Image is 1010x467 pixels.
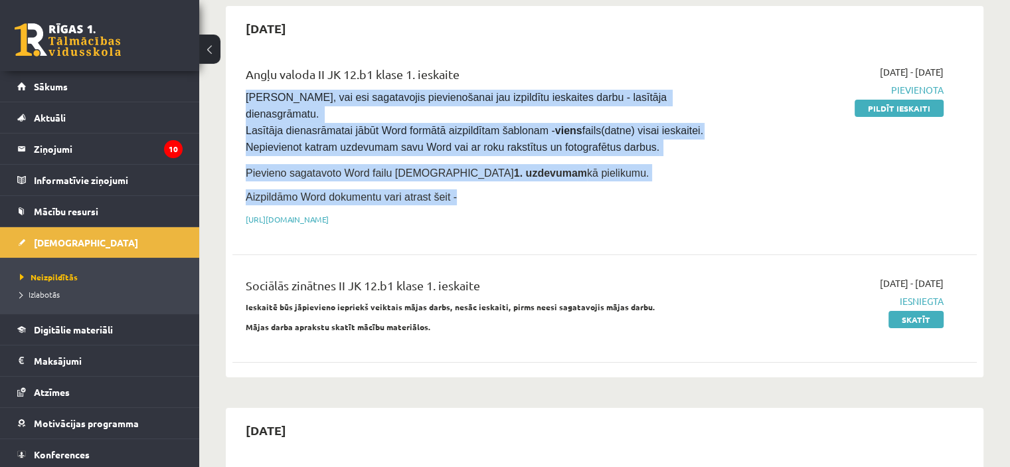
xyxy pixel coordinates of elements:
[34,134,183,164] legend: Ziņojumi
[555,125,582,136] strong: viens
[246,322,431,332] strong: Mājas darba aprakstu skatīt mācību materiālos.
[17,134,183,164] a: Ziņojumi10
[34,417,139,429] span: Motivācijas programma
[855,100,944,117] a: Pildīt ieskaiti
[17,408,183,438] a: Motivācijas programma
[17,165,183,195] a: Informatīvie ziņojumi
[880,276,944,290] span: [DATE] - [DATE]
[232,13,299,44] h2: [DATE]
[17,314,183,345] a: Digitālie materiāli
[232,415,299,446] h2: [DATE]
[34,386,70,398] span: Atzīmes
[246,191,457,203] span: Aizpildāmo Word dokumentu vari atrast šeit -
[724,294,944,308] span: Iesniegta
[20,289,60,300] span: Izlabotās
[164,140,183,158] i: 10
[34,205,98,217] span: Mācību resursi
[17,377,183,407] a: Atzīmes
[246,214,329,225] a: [URL][DOMAIN_NAME]
[15,23,121,56] a: Rīgas 1. Tālmācības vidusskola
[246,167,649,179] span: Pievieno sagatavoto Word failu [DEMOGRAPHIC_DATA] kā pielikumu.
[17,227,183,258] a: [DEMOGRAPHIC_DATA]
[888,311,944,328] a: Skatīt
[34,80,68,92] span: Sākums
[880,65,944,79] span: [DATE] - [DATE]
[34,165,183,195] legend: Informatīvie ziņojumi
[34,448,90,460] span: Konferences
[246,65,705,90] div: Angļu valoda II JK 12.b1 klase 1. ieskaite
[34,345,183,376] legend: Maksājumi
[17,196,183,227] a: Mācību resursi
[34,324,113,335] span: Digitālie materiāli
[34,112,66,124] span: Aktuāli
[17,71,183,102] a: Sākums
[246,92,706,153] span: [PERSON_NAME], vai esi sagatavojis pievienošanai jau izpildītu ieskaites darbu - lasītāja dienasg...
[724,83,944,97] span: Pievienota
[20,288,186,300] a: Izlabotās
[17,102,183,133] a: Aktuāli
[17,345,183,376] a: Maksājumi
[246,302,655,312] strong: Ieskaitē būs jāpievieno iepriekš veiktais mājas darbs, nesāc ieskaiti, pirms neesi sagatavojis mā...
[246,276,705,301] div: Sociālās zinātnes II JK 12.b1 klase 1. ieskaite
[20,272,78,282] span: Neizpildītās
[20,271,186,283] a: Neizpildītās
[514,167,587,179] strong: 1. uzdevumam
[34,236,138,248] span: [DEMOGRAPHIC_DATA]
